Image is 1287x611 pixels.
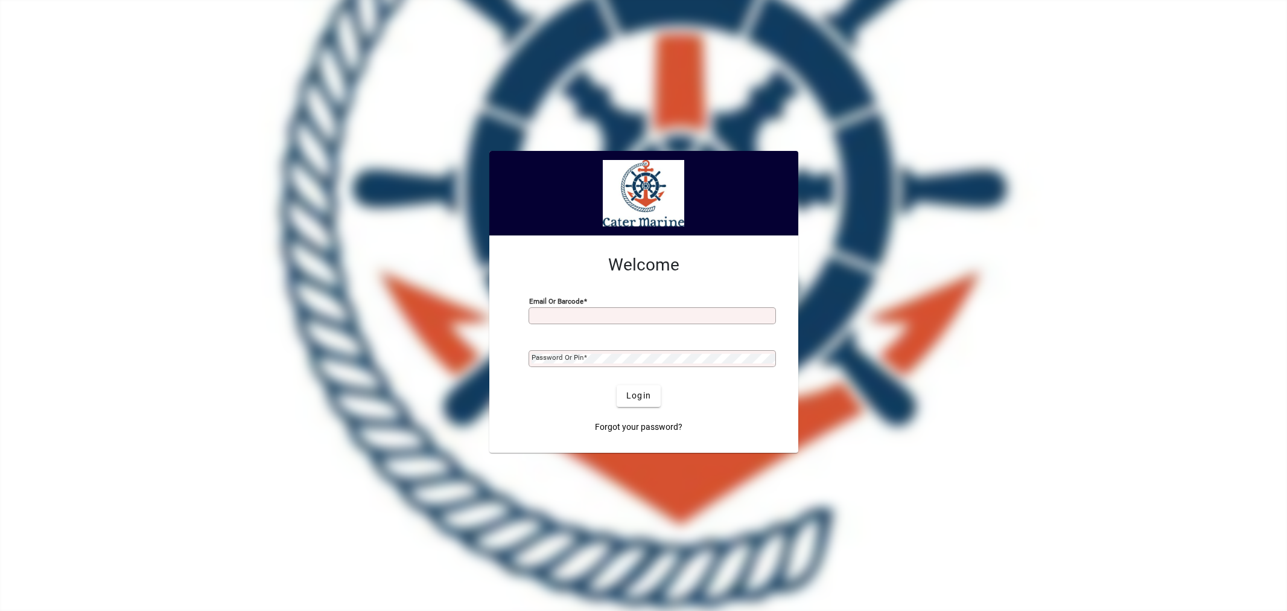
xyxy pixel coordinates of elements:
[595,421,682,433] span: Forgot your password?
[590,417,687,438] a: Forgot your password?
[532,353,583,362] mat-label: Password or Pin
[617,385,661,407] button: Login
[626,389,651,402] span: Login
[509,255,779,275] h2: Welcome
[529,296,583,305] mat-label: Email or Barcode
